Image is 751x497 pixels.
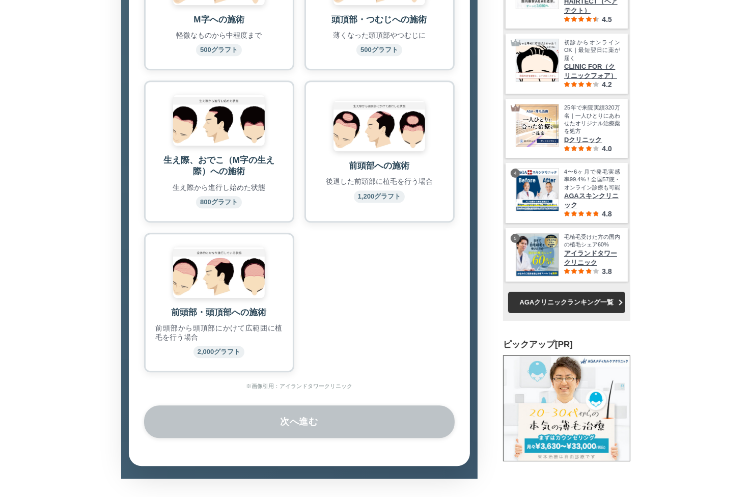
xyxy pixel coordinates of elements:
[602,80,611,89] span: 4.2
[564,39,620,62] span: 初診からオンラインOK｜最短翌日に薬が届く
[503,355,630,461] img: AGAメディカルケアクリニック
[172,308,267,317] span: 前頭部・頭頂部への施術
[564,233,620,248] span: 毛植毛受けた方の国内の植毛シェア60%
[516,168,620,217] a: AGAスキンクリニック 4〜6ヶ月で発毛実感率99.4%！全国57院・オンライン診療も可能 AGAスキンクリニック 4.8
[516,104,620,153] a: Dクリニック 25年で来院実績320万名｜一人ひとりにあわせたオリジナル治療薬を処方 Dクリニック 4.0
[354,190,405,203] small: 1,200グラフト
[602,144,611,152] span: 4.0
[326,177,433,186] p: 後退した前頭部に植毛を行う場合
[564,248,620,267] span: アイランドタワークリニック
[144,405,455,438] button: 次へ進む
[349,161,410,171] span: 前頭部への施術
[516,104,559,147] img: Dクリニック
[333,100,425,151] img: 前頭部への施術
[333,31,426,40] p: 薄くなった頭頂部やつむじに
[173,95,265,146] img: 生え際、おでこ（M字の生え際）への施術
[602,15,611,23] span: 4.5
[193,15,244,24] span: M字への施術
[144,382,455,390] div: ※画像引用：アイランドタワークリニック
[176,31,262,40] p: 軽微なものから中程度まで
[173,183,265,192] p: 生え際から進行し始めた状態
[332,15,427,24] span: 頭頂部・つむじへの施術
[564,104,620,135] span: 25年で来院実績320万名｜一人ひとりにあわせたオリジナル治療薬を処方
[508,291,625,313] a: AGAクリニックランキング一覧
[196,196,242,208] small: 800グラフト
[516,233,620,276] a: アイランドタワークリニック 毛植毛受けた方の国内の植毛シェア60% アイランドタワークリニック 3.8
[196,44,242,56] small: 500グラフト
[564,191,620,209] span: AGAスキンクリニック
[602,209,611,217] span: 4.8
[356,44,402,56] small: 500グラフト
[602,267,611,275] span: 3.8
[516,233,559,275] img: アイランドタワークリニック
[156,323,283,342] p: 前頭部から頭頂部にかけて広範囲に植毛を行う場合
[163,155,274,176] span: 生え際、おでこ（M字の生え際）への施術
[516,39,620,89] a: クリニックフォア 初診からオンラインOK｜最短翌日に薬が届く CLINIC FOR（クリニックフォア） 4.2
[193,346,245,358] small: 2,000グラフト
[516,168,559,210] img: AGAスキンクリニック
[564,168,620,191] span: 4〜6ヶ月で発毛実感率99.4%！全国57院・オンライン診療も可能
[503,339,630,350] h3: ピックアップ[PR]
[173,247,265,298] img: 前頭部・頭頂部への施術
[564,135,620,144] span: Dクリニック
[516,39,559,81] img: クリニックフォア
[564,62,620,80] span: CLINIC FOR（クリニックフォア）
